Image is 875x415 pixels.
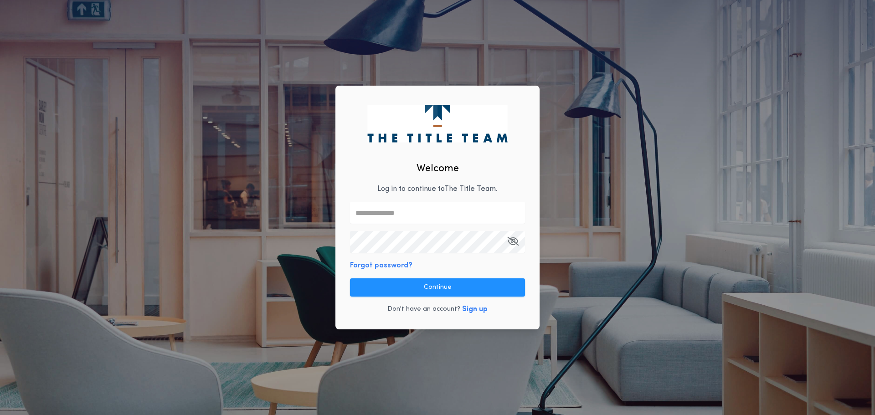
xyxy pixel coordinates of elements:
[462,304,488,315] button: Sign up
[417,161,459,176] h2: Welcome
[387,305,460,314] p: Don't have an account?
[377,184,498,195] p: Log in to continue to The Title Team .
[350,260,412,271] button: Forgot password?
[350,278,525,297] button: Continue
[367,105,507,142] img: logo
